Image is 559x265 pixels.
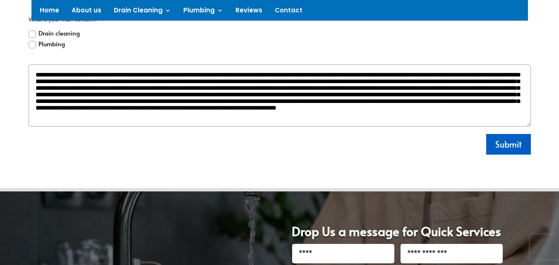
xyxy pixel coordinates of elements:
[29,38,65,49] label: Plumbing
[486,134,531,155] button: Submit
[72,7,101,17] a: About us
[292,225,503,244] h1: Drop Us a message for Quick Services
[40,7,59,17] a: Home
[29,15,531,25] span: What is your main concern?
[183,7,223,17] a: Plumbing
[275,7,302,17] a: Contact
[114,7,171,17] a: Drain Cleaning
[235,7,262,17] a: Reviews
[29,28,80,38] label: Drain cleaning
